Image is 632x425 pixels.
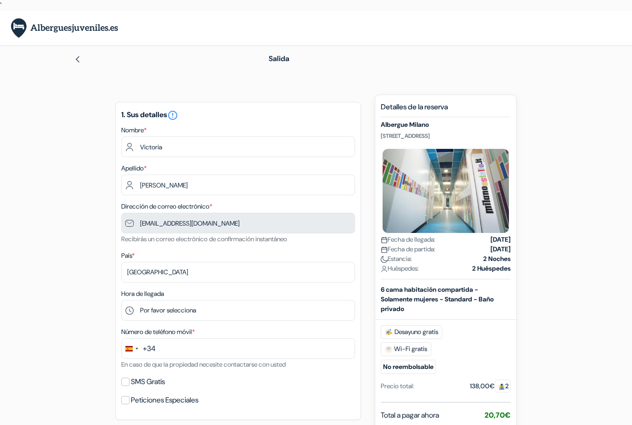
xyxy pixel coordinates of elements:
[381,342,431,356] span: Wi-Fi gratis
[121,213,355,233] input: Introduzca la dirección de correo electrónico
[122,339,156,358] button: Change country, selected Spain (+34)
[121,110,355,121] h5: 1. Sus detalles
[381,237,388,244] img: calendar.svg
[143,343,156,354] div: +34
[381,102,511,117] h5: Detalles de la reserva
[167,110,178,121] i: error_outline
[121,202,212,211] label: Dirección de correo electrónico
[11,18,118,38] img: AlberguesJuveniles.es
[121,327,195,337] label: Número de teléfono móvil
[483,254,511,264] strong: 2 Noches
[472,264,511,273] strong: 2 Huéspedes
[131,375,165,388] label: SMS Gratis
[381,132,511,140] p: [STREET_ADDRESS]
[121,136,355,157] input: Ingrese el nombre
[381,325,442,339] span: Desayuno gratis
[385,346,392,353] img: free_wifi.svg
[167,110,178,119] a: error_outline
[381,266,388,272] img: user_icon.svg
[381,254,412,264] span: Estancia:
[121,164,147,173] label: Apellido
[485,410,511,420] span: 20,70€
[121,175,355,195] input: Introduzca el apellido
[381,256,388,263] img: moon.svg
[470,381,511,391] div: 138,00€
[381,121,511,129] h5: Albergue Milano
[121,251,135,261] label: País
[381,410,439,421] span: Total a pagar ahora
[121,235,287,243] small: Recibirás un correo electrónico de confirmación instantáneo
[121,360,286,368] small: En caso de que la propiedad necesite contactarse con usted
[381,246,388,253] img: calendar.svg
[381,235,435,244] span: Fecha de llegada:
[131,394,198,407] label: Peticiones Especiales
[121,125,147,135] label: Nombre
[269,54,289,63] span: Salida
[491,244,511,254] strong: [DATE]
[121,289,164,299] label: Hora de llegada
[498,383,505,390] img: guest.svg
[381,360,436,374] small: No reembolsable
[491,235,511,244] strong: [DATE]
[385,329,393,336] img: free_breakfast.svg
[381,381,414,391] div: Precio total:
[381,285,494,313] b: 6 cama habitación compartida - Solamente mujeres - Standard - Baño privado
[381,264,419,273] span: Huéspedes:
[74,56,81,63] img: left_arrow.svg
[495,380,511,392] span: 2
[381,244,435,254] span: Fecha de partida:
